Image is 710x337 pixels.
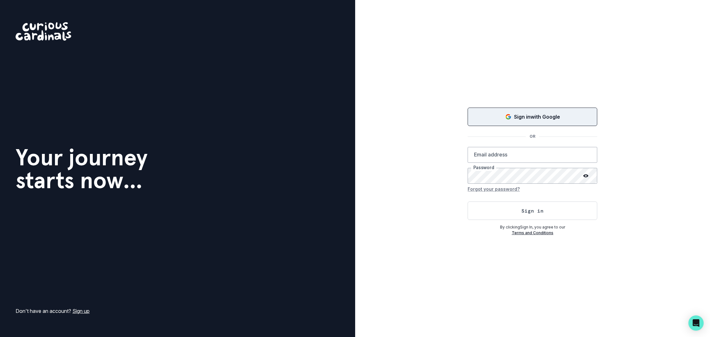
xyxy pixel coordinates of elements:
button: Sign in [468,202,597,220]
a: Sign up [72,308,90,314]
p: OR [526,134,539,139]
button: Forgot your password? [468,184,520,194]
p: By clicking Sign In , you agree to our [468,224,597,230]
button: Sign in with Google (GSuite) [468,108,597,126]
h1: Your journey starts now... [16,146,148,192]
p: Don't have an account? [16,307,90,315]
a: Terms and Conditions [512,230,553,235]
p: Sign in with Google [514,113,560,121]
img: Curious Cardinals Logo [16,22,71,41]
div: Open Intercom Messenger [688,315,704,331]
